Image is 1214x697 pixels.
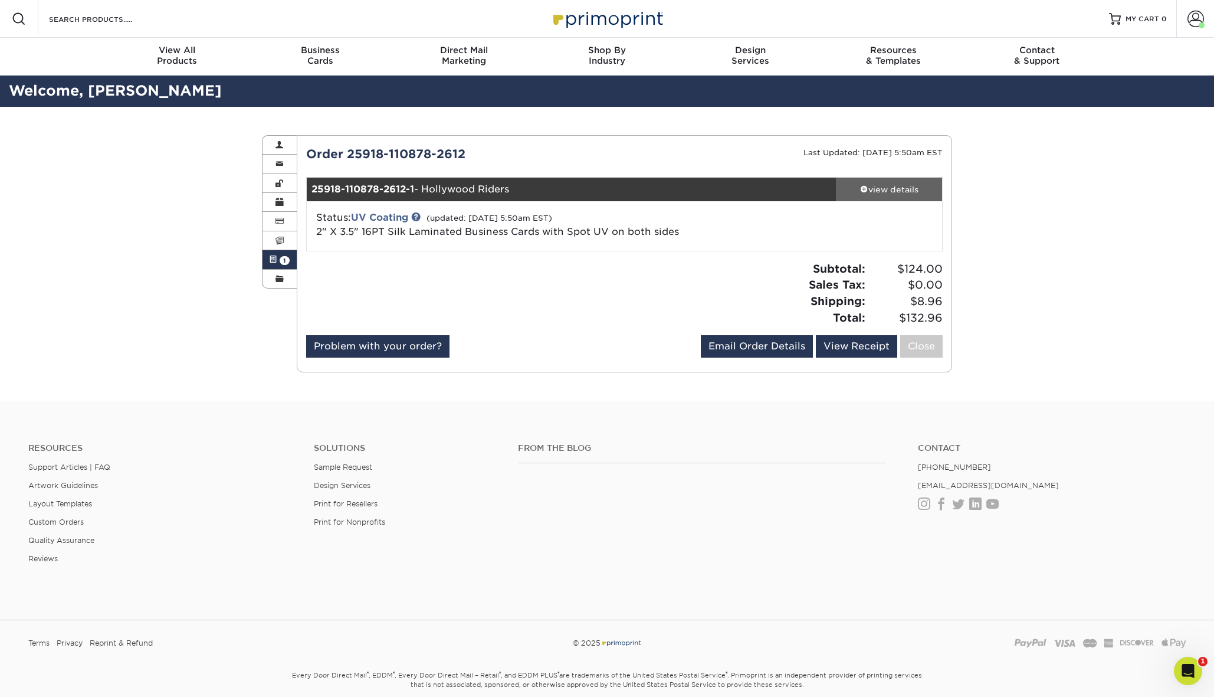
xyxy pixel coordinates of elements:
[307,211,730,239] div: Status:
[411,634,803,652] div: © 2025
[90,634,153,652] a: Reprint & Refund
[28,634,50,652] a: Terms
[28,499,92,508] a: Layout Templates
[678,45,822,55] span: Design
[392,45,536,55] span: Direct Mail
[900,335,943,358] a: Close
[548,6,666,31] img: Primoprint
[1161,15,1167,23] span: 0
[836,178,942,201] a: view details
[822,45,965,55] span: Resources
[392,38,536,76] a: Direct MailMarketing
[314,518,385,526] a: Print for Nonprofits
[426,214,552,222] small: (updated: [DATE] 5:50am EST)
[869,293,943,310] span: $8.96
[106,45,249,55] span: View All
[536,45,679,55] span: Shop By
[28,463,110,472] a: Support Articles | FAQ
[249,45,392,55] span: Business
[833,311,865,324] strong: Total:
[701,335,813,358] a: Email Order Details
[678,38,822,76] a: DesignServices
[392,45,536,66] div: Marketing
[869,277,943,293] span: $0.00
[28,443,296,453] h4: Resources
[1198,657,1208,666] span: 1
[1174,657,1202,685] iframe: Intercom live chat
[311,184,414,195] strong: 25918-110878-2612-1
[28,536,94,545] a: Quality Assurance
[351,212,408,223] a: UV Coating
[1126,14,1159,24] span: MY CART
[297,145,625,163] div: Order 25918-110878-2612
[822,45,965,66] div: & Templates
[869,261,943,277] span: $124.00
[314,443,500,453] h4: Solutions
[809,278,865,291] strong: Sales Tax:
[918,481,1059,490] a: [EMAIL_ADDRESS][DOMAIN_NAME]
[965,38,1108,76] a: Contact& Support
[726,670,727,676] sup: ®
[106,45,249,66] div: Products
[306,335,449,358] a: Problem with your order?
[816,335,897,358] a: View Receipt
[536,45,679,66] div: Industry
[536,38,679,76] a: Shop ByIndustry
[678,45,822,66] div: Services
[280,256,290,265] span: 1
[314,463,372,472] a: Sample Request
[869,310,943,326] span: $132.96
[57,634,83,652] a: Privacy
[557,670,559,676] sup: ®
[314,499,378,508] a: Print for Resellers
[918,463,991,472] a: [PHONE_NUMBER]
[601,639,642,647] img: Primoprint
[48,12,163,26] input: SEARCH PRODUCTS.....
[314,481,370,490] a: Design Services
[822,38,965,76] a: Resources& Templates
[307,178,836,201] div: - Hollywood Riders
[803,148,943,157] small: Last Updated: [DATE] 5:50am EST
[836,184,942,195] div: view details
[28,554,58,563] a: Reviews
[965,45,1108,55] span: Contact
[263,250,297,269] a: 1
[249,38,392,76] a: BusinessCards
[28,481,98,490] a: Artwork Guidelines
[811,294,865,307] strong: Shipping:
[28,518,84,526] a: Custom Orders
[393,670,395,676] sup: ®
[813,262,865,275] strong: Subtotal:
[367,670,369,676] sup: ®
[316,226,679,237] a: 2" X 3.5" 16PT Silk Laminated Business Cards with Spot UV on both sides
[106,38,249,76] a: View AllProducts
[918,443,1186,453] a: Contact
[965,45,1108,66] div: & Support
[518,443,886,453] h4: From the Blog
[499,670,501,676] sup: ®
[249,45,392,66] div: Cards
